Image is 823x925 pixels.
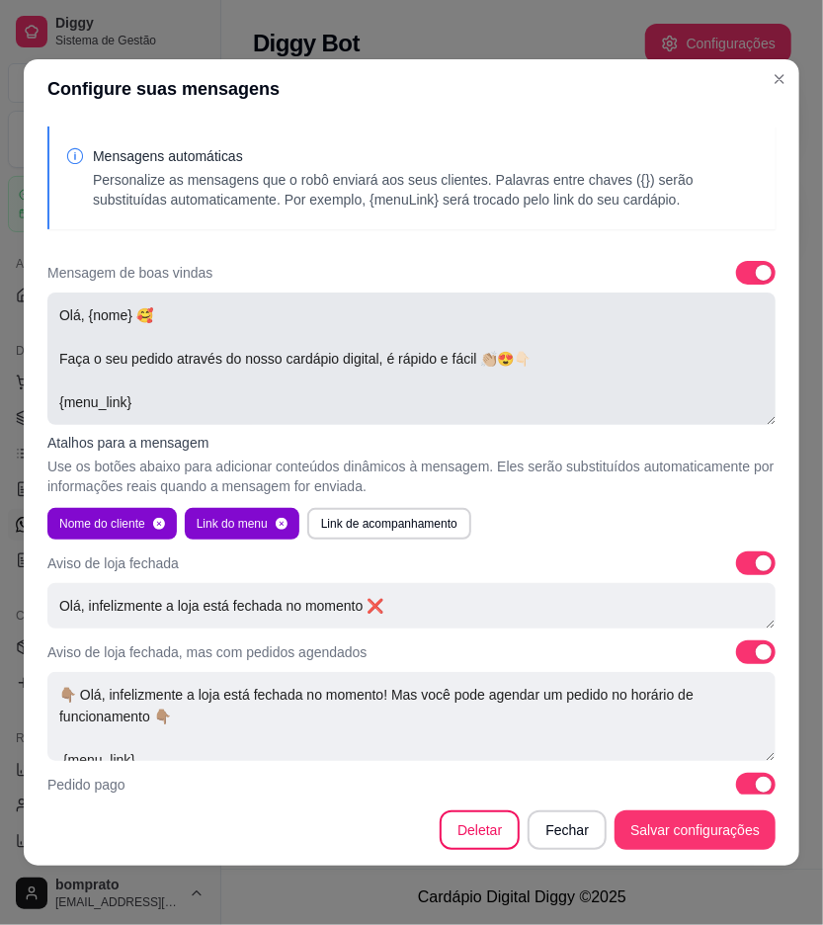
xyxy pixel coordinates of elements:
[615,810,776,850] button: Salvar configurações
[153,518,165,530] span: close-circle
[47,642,368,662] p: Aviso de loja fechada, mas com pedidos agendados
[47,553,179,573] p: Aviso de loja fechada
[47,583,776,629] textarea: Olá, infelizmente a loja está fechada no momento ❌
[307,508,471,540] button: Link de acompanhamento
[93,170,760,210] p: Personalize as mensagens que o robô enviará aos seus clientes. Palavras entre chaves ({}) serão s...
[47,433,776,453] p: Atalhos para a mensagem
[47,672,776,761] textarea: 👇🏽 Olá, infelizmente a loja está fechada no momento! Mas você pode agendar um pedido no horário d...
[47,263,212,283] p: Mensagem de boas vindas
[47,775,125,795] p: Pedido pago
[47,293,776,425] textarea: Olá, {nome} 🥰 Faça o seu pedido através do nosso cardápio digital, é rápido e fácil 👏🏼😍👇🏻 {menu_l...
[276,518,288,530] span: close-circle
[440,810,520,850] button: Deletar
[24,59,799,119] header: Configure suas mensagens
[47,508,177,540] button: Nome do clienteclose-circle
[93,146,760,166] p: Mensagens automáticas
[764,63,795,95] button: Close
[528,810,607,850] button: Fechar
[47,457,776,496] p: Use os botões abaixo para adicionar conteúdos dinâmicos à mensagem. Eles serão substituídos autom...
[185,508,299,540] button: Link do menuclose-circle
